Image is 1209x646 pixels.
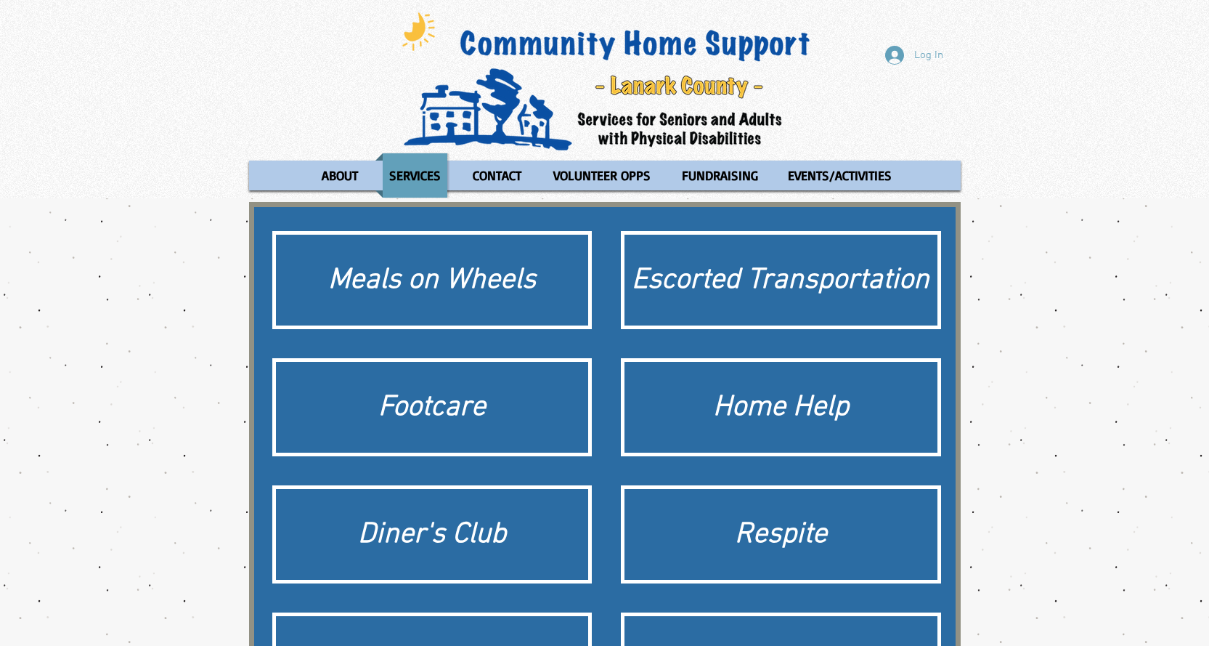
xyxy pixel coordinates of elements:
span: Log In [909,48,948,63]
a: SERVICES [375,153,455,198]
div: Meals on Wheels [283,260,582,301]
a: EVENTS/ACTIVITIES [774,153,905,198]
p: VOLUNTEER OPPS [547,153,657,198]
a: Footcare [272,358,593,456]
button: Log In [875,41,953,69]
a: Escorted Transportation [621,231,941,329]
p: EVENTS/ACTIVITIES [781,153,898,198]
div: Footcare [283,387,582,428]
p: ABOUT [315,153,365,198]
a: Respite [621,485,941,584]
p: CONTACT [466,153,528,198]
a: CONTACT [458,153,536,198]
div: Escorted Transportation [632,260,930,301]
p: FUNDRAISING [675,153,765,198]
div: Respite [632,514,930,555]
a: Diner's Club [272,485,593,584]
a: ABOUT [307,153,372,198]
a: Home Help [621,358,941,456]
a: FUNDRAISING [668,153,770,198]
a: VOLUNTEER OPPS [540,153,664,198]
nav: Site [249,153,961,198]
a: Meals on Wheels [272,231,593,329]
div: Home Help [632,387,930,428]
p: SERVICES [383,153,447,198]
div: Diner's Club [283,514,582,555]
